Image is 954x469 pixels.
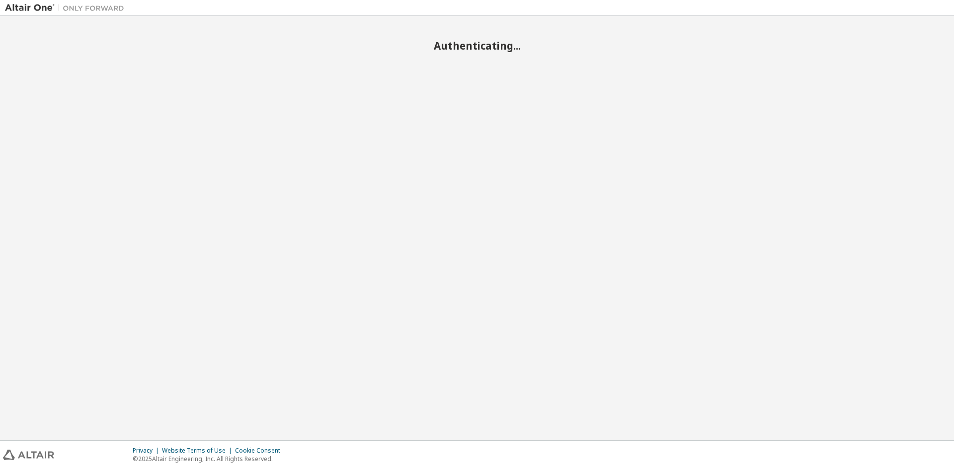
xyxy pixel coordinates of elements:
[162,447,235,455] div: Website Terms of Use
[133,447,162,455] div: Privacy
[3,450,54,460] img: altair_logo.svg
[235,447,286,455] div: Cookie Consent
[5,39,949,52] h2: Authenticating...
[133,455,286,463] p: © 2025 Altair Engineering, Inc. All Rights Reserved.
[5,3,129,13] img: Altair One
